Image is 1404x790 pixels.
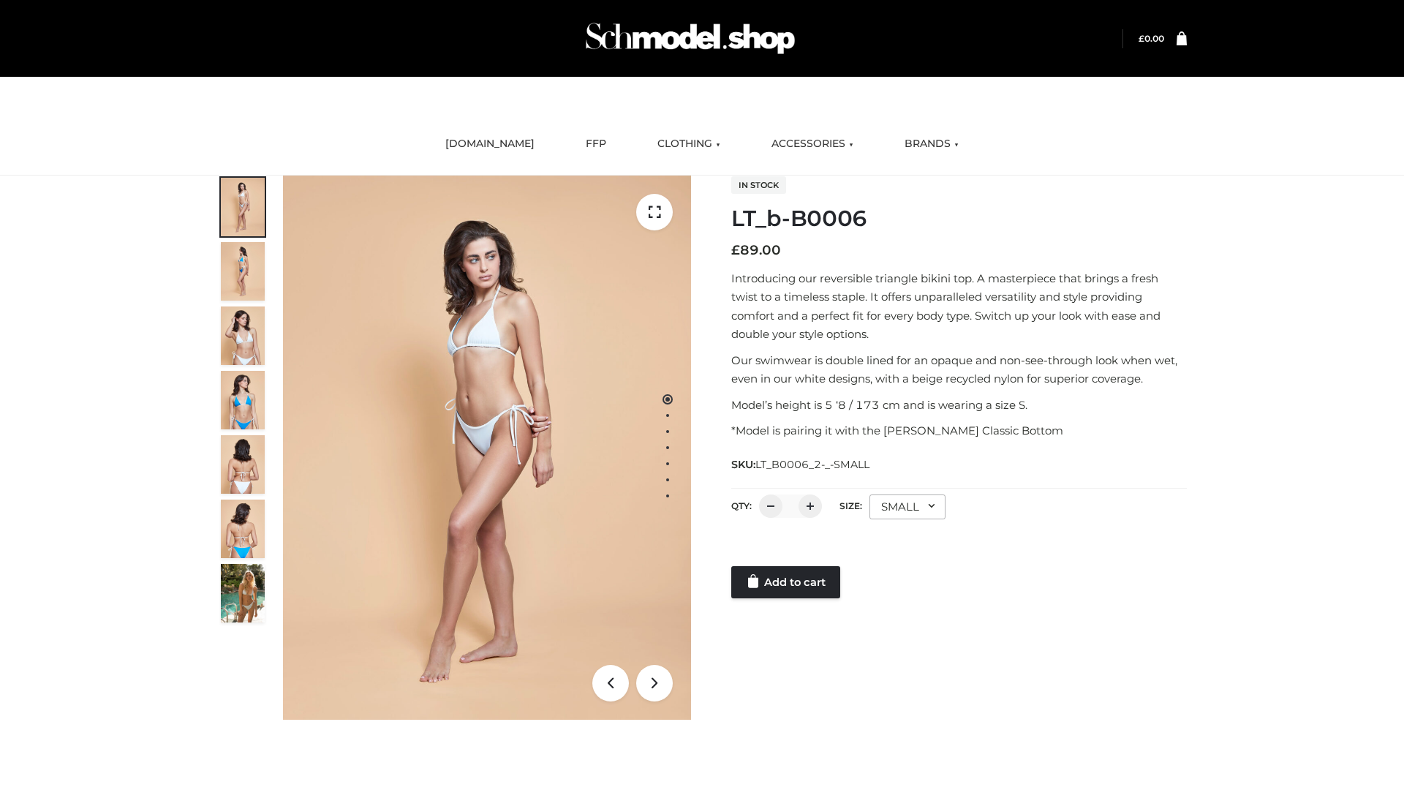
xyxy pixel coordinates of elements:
[221,306,265,365] img: ArielClassicBikiniTop_CloudNine_AzureSky_OW114ECO_3-scaled.jpg
[839,500,862,511] label: Size:
[1139,33,1164,44] bdi: 0.00
[221,178,265,236] img: ArielClassicBikiniTop_CloudNine_AzureSky_OW114ECO_1-scaled.jpg
[646,128,731,160] a: CLOTHING
[1139,33,1144,44] span: £
[221,371,265,429] img: ArielClassicBikiniTop_CloudNine_AzureSky_OW114ECO_4-scaled.jpg
[731,242,740,258] span: £
[283,176,691,720] img: ArielClassicBikiniTop_CloudNine_AzureSky_OW114ECO_1
[221,564,265,622] img: Arieltop_CloudNine_AzureSky2.jpg
[760,128,864,160] a: ACCESSORIES
[434,128,546,160] a: [DOMAIN_NAME]
[221,435,265,494] img: ArielClassicBikiniTop_CloudNine_AzureSky_OW114ECO_7-scaled.jpg
[731,421,1187,440] p: *Model is pairing it with the [PERSON_NAME] Classic Bottom
[731,269,1187,344] p: Introducing our reversible triangle bikini top. A masterpiece that brings a fresh twist to a time...
[731,396,1187,415] p: Model’s height is 5 ‘8 / 173 cm and is wearing a size S.
[731,500,752,511] label: QTY:
[894,128,970,160] a: BRANDS
[731,206,1187,232] h1: LT_b-B0006
[581,10,800,67] img: Schmodel Admin 964
[731,456,871,473] span: SKU:
[731,242,781,258] bdi: 89.00
[869,494,946,519] div: SMALL
[731,566,840,598] a: Add to cart
[575,128,617,160] a: FFP
[221,242,265,301] img: ArielClassicBikiniTop_CloudNine_AzureSky_OW114ECO_2-scaled.jpg
[755,458,869,471] span: LT_B0006_2-_-SMALL
[1139,33,1164,44] a: £0.00
[221,500,265,558] img: ArielClassicBikiniTop_CloudNine_AzureSky_OW114ECO_8-scaled.jpg
[731,176,786,194] span: In stock
[731,351,1187,388] p: Our swimwear is double lined for an opaque and non-see-through look when wet, even in our white d...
